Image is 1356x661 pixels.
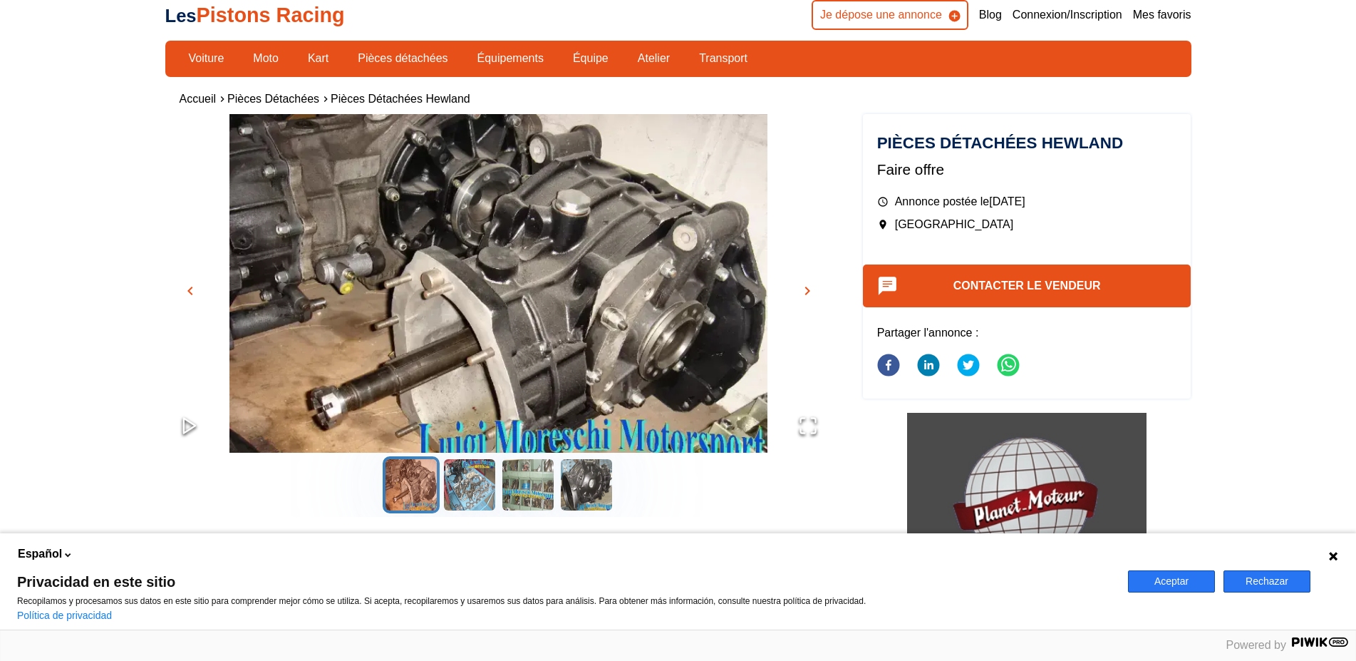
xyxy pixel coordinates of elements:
button: Go to Slide 1 [383,456,440,513]
h1: Pièces détachées Hewland [877,135,1177,151]
a: Blog [979,7,1002,23]
button: whatsapp [997,345,1020,388]
a: Contacter le vendeur [953,280,1101,292]
p: Recopilamos y procesamos sus datos en este sitio para comprender mejor cómo se utiliza. Si acepta... [17,596,1111,606]
p: [GEOGRAPHIC_DATA] [877,217,1177,232]
span: chevron_right [799,282,816,299]
span: Español [18,546,62,562]
a: Équipe [564,46,618,71]
div: Go to Slide 1 [165,114,832,453]
a: Política de privacidad [17,610,112,621]
a: Transport [690,46,757,71]
button: linkedin [917,345,940,388]
button: facebook [877,345,900,388]
p: Partager l'annonce : [877,325,1177,341]
a: Accueil [180,93,217,105]
div: Thumbnail Navigation [165,456,832,513]
button: Rechazar [1223,570,1310,593]
a: Connexion/Inscription [1013,7,1122,23]
a: Mes favoris [1133,7,1191,23]
a: Pièces détachées Hewland [331,93,470,105]
button: Go to Slide 2 [441,456,498,513]
a: Voiture [180,46,234,71]
span: Powered by [1226,639,1287,651]
a: Pièces détachées [348,46,457,71]
button: chevron_right [797,280,818,302]
button: twitter [957,345,980,388]
span: Les [165,6,197,26]
button: Play or Pause Slideshow [165,401,214,453]
img: image [165,114,832,485]
button: Go to Slide 4 [558,456,615,513]
span: Privacidad en este sitio [17,575,1111,589]
a: Pièces détachées [227,93,319,105]
button: Contacter le vendeur [863,265,1191,307]
button: chevron_left [180,280,201,302]
p: Faire offre [877,159,1177,180]
p: Annonce postée le [DATE] [877,194,1177,210]
button: Open Fullscreen [784,401,832,453]
a: Équipements [468,46,553,71]
button: Go to Slide 3 [500,456,557,513]
a: Kart [299,46,338,71]
span: chevron_left [182,282,199,299]
button: Aceptar [1128,570,1215,593]
a: Moto [244,46,288,71]
a: LesPistons Racing [165,4,345,26]
a: Atelier [628,46,679,71]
